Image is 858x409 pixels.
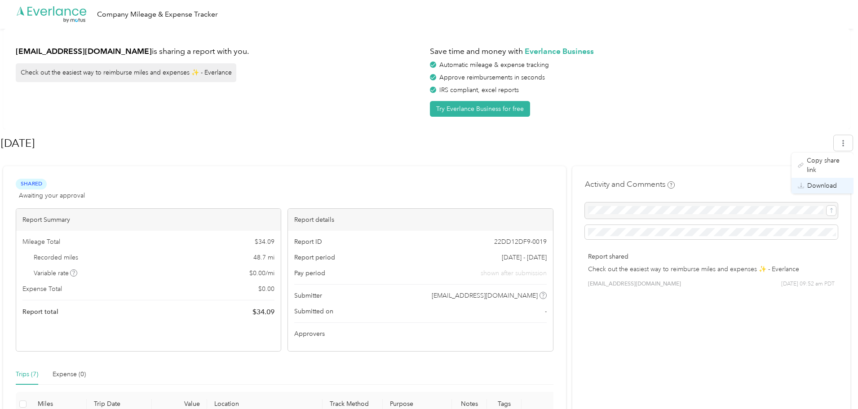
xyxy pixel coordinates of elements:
[288,209,553,231] div: Report details
[807,181,837,190] span: Download
[252,307,274,317] span: $ 34.09
[255,237,274,246] span: $ 34.09
[807,156,847,175] span: Copy share link
[1,132,827,154] h1: Sept2025
[588,252,835,261] p: Report shared
[16,63,236,82] div: Check out the easiest way to reimburse miles and expenses ✨ - Everlance
[53,369,86,379] div: Expense (0)
[16,209,281,231] div: Report Summary
[22,307,58,317] span: Report total
[439,74,545,81] span: Approve reimbursements in seconds
[97,9,218,20] div: Company Mileage & Expense Tracker
[22,284,62,294] span: Expense Total
[430,46,838,57] h1: Save time and money with
[781,280,835,288] span: [DATE] 09:52 am PDT
[294,253,335,262] span: Report period
[294,291,322,300] span: Submitter
[588,280,681,288] span: [EMAIL_ADDRESS][DOMAIN_NAME]
[16,179,47,189] span: Shared
[22,237,60,246] span: Mileage Total
[294,237,322,246] span: Report ID
[16,46,424,57] h1: is sharing a report with you.
[588,264,835,274] p: Check out the easiest way to reimburse miles and expenses ✨ - Everlance
[34,268,78,278] span: Variable rate
[439,61,549,69] span: Automatic mileage & expense tracking
[432,291,538,300] span: [EMAIL_ADDRESS][DOMAIN_NAME]
[502,253,547,262] span: [DATE] - [DATE]
[525,46,594,56] strong: Everlance Business
[585,179,675,190] h4: Activity and Comments
[253,253,274,262] span: 48.7 mi
[439,86,519,94] span: IRS compliant, excel reports
[481,268,547,278] span: shown after submission
[494,237,547,246] span: 22DD12DF9-0019
[19,191,85,200] span: Awaiting your approval
[16,46,152,56] strong: [EMAIL_ADDRESS][DOMAIN_NAME]
[294,329,325,339] span: Approvers
[294,307,333,316] span: Submitted on
[34,253,78,262] span: Recorded miles
[16,369,38,379] div: Trips (7)
[430,101,530,117] button: Try Everlance Business for free
[294,268,325,278] span: Pay period
[545,307,547,316] span: -
[249,268,274,278] span: $ 0.00 / mi
[258,284,274,294] span: $ 0.00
